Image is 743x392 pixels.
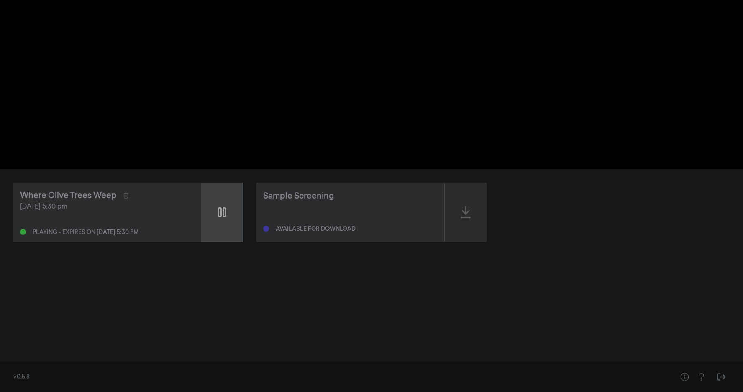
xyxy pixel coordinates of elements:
[20,202,194,212] div: [DATE] 5:30 pm
[693,369,710,385] button: Help
[20,189,117,202] div: Where Olive Trees Weep
[276,226,356,232] div: Available for download
[33,229,138,235] div: Playing - expires on [DATE] 5:30 pm
[713,369,730,385] button: Sign Out
[676,369,693,385] button: Help
[263,190,334,202] div: Sample Screening
[13,373,659,382] div: v0.5.8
